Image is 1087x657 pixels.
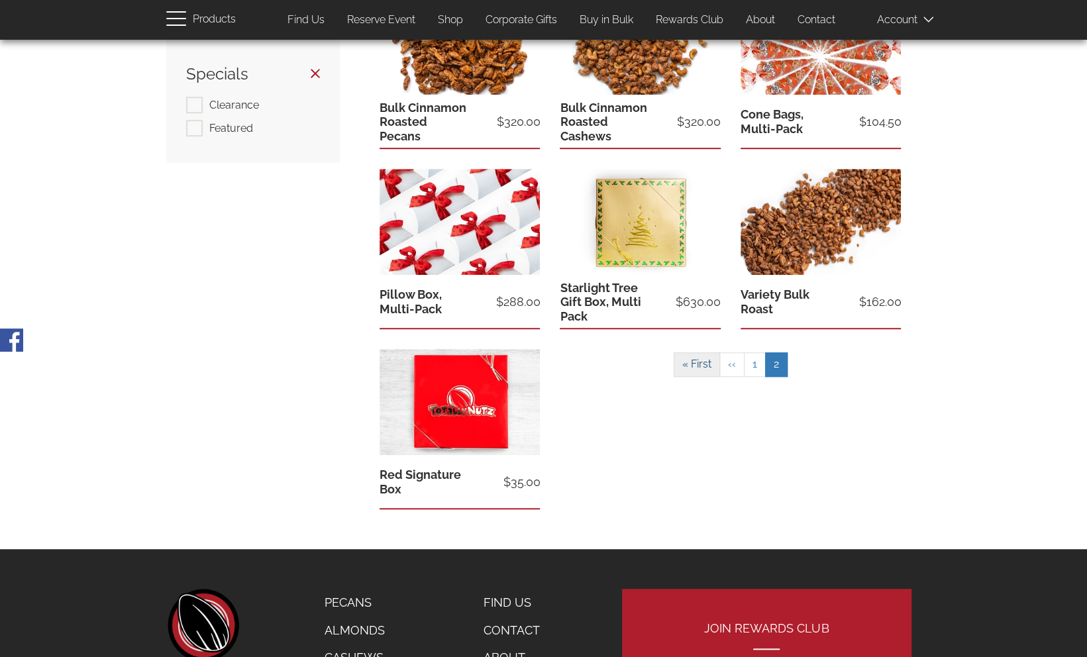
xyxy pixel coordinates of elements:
[560,101,647,143] a: Bulk Cinnamon Roasted Cashews
[315,589,398,617] a: Pecans
[560,169,720,276] img: starlight gift box, gold top with black 4-part bottom, tied with a gold elastic ribbon. Photo tak...
[209,122,253,134] span: Featured
[474,617,580,644] a: Contact
[380,349,540,456] img: red-signature-wood-background_0.jpg
[476,7,567,33] a: Corporate Gifts
[728,358,736,370] span: ‹‹
[560,281,641,323] a: Starlight Tree Gift Box, Multi Pack
[655,622,878,650] h2: Join Rewards Club
[682,358,711,370] span: « First
[380,287,442,316] a: Pillow Box, Multi-Pack
[380,169,540,276] img: multi pack white pillow boxes
[380,468,461,496] a: Red Signature Box
[278,7,335,33] a: Find Us
[193,10,236,29] span: Products
[380,101,466,143] a: Bulk Cinnamon Roasted Pecans
[741,287,809,316] a: Variety Bulk Roast
[209,99,259,111] span: Clearance
[765,352,788,377] a: 2
[315,617,398,644] a: Almonds
[428,7,473,33] a: Shop
[741,169,901,276] img: 3 kids of nuts, loose
[744,352,766,377] a: 1
[736,7,785,33] a: About
[646,7,733,33] a: Rewards Club
[788,7,845,33] a: Contact
[337,7,425,33] a: Reserve Event
[186,66,321,83] h3: Specials
[570,7,643,33] a: Buy in Bulk
[474,589,580,617] a: Find Us
[741,107,803,136] a: Cone Bags, Multi-Pack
